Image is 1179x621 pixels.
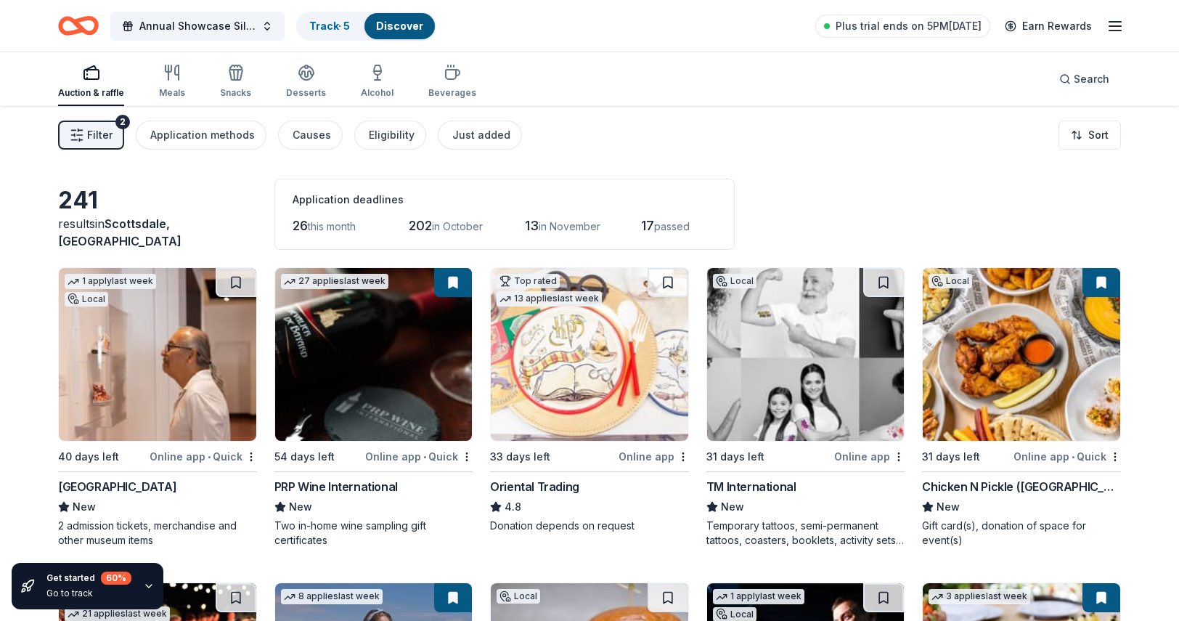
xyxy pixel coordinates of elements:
span: 13 [525,218,539,233]
button: Causes [278,121,343,150]
span: in October [432,220,483,232]
div: 3 applies last week [929,589,1030,604]
div: Gift card(s), donation of space for event(s) [922,519,1121,548]
div: Top rated [497,274,560,288]
span: Annual Showcase Silent Auction [139,17,256,35]
button: Search [1048,65,1121,94]
span: Search [1074,70,1109,88]
button: Alcohol [361,58,393,106]
div: 31 days left [706,448,764,466]
div: Chicken N Pickle ([GEOGRAPHIC_DATA]) [922,478,1121,495]
a: Track· 5 [309,20,350,32]
div: Eligibility [369,126,415,144]
a: Image for Chicken N Pickle (Glendale)Local31 days leftOnline app•QuickChicken N Pickle ([GEOGRAPH... [922,267,1121,548]
div: 13 applies last week [497,291,602,307]
button: Eligibility [354,121,426,150]
span: Scottsdale, [GEOGRAPHIC_DATA] [58,216,181,248]
div: results [58,215,257,250]
div: Local [497,589,540,604]
button: Auction & raffle [58,58,124,106]
div: TM International [706,478,796,495]
span: • [423,451,426,463]
div: [GEOGRAPHIC_DATA] [58,478,176,495]
span: 202 [409,218,432,233]
div: 54 days left [274,448,335,466]
div: 40 days left [58,448,119,466]
div: Just added [452,126,510,144]
div: Online app Quick [365,447,473,466]
span: in [58,216,181,248]
button: Application methods [136,121,266,150]
button: Filter2 [58,121,124,150]
button: Just added [438,121,522,150]
div: Go to track [46,588,131,599]
a: Image for Oriental TradingTop rated13 applieslast week33 days leftOnline appOriental Trading4.8Do... [490,267,689,533]
span: • [1072,451,1074,463]
div: 31 days left [922,448,980,466]
div: Alcohol [361,87,393,99]
a: Image for Heard Museum1 applylast weekLocal40 days leftOnline app•Quick[GEOGRAPHIC_DATA]New2 admi... [58,267,257,548]
div: Local [929,274,972,288]
button: Snacks [220,58,251,106]
button: Beverages [428,58,476,106]
div: Temporary tattoos, semi-permanent tattoos, coasters, booklets, activity sets, scratchers, ColorUp... [706,519,905,548]
img: Image for Oriental Trading [491,268,688,441]
div: Online app [834,447,905,466]
button: Sort [1058,121,1121,150]
div: Causes [293,126,331,144]
div: 33 days left [490,448,550,466]
span: 17 [641,218,654,233]
span: Filter [87,126,113,144]
a: Image for PRP Wine International27 applieslast week54 days leftOnline app•QuickPRP Wine Internati... [274,267,473,548]
div: Desserts [286,87,326,99]
div: Online app Quick [1013,447,1121,466]
div: Beverages [428,87,476,99]
img: Image for Heard Museum [59,268,256,441]
div: 1 apply last week [713,589,804,604]
span: in November [539,220,600,232]
div: 1 apply last week [65,274,156,289]
div: 60 % [101,572,131,585]
div: 27 applies last week [281,274,388,289]
img: Image for TM International [707,268,905,441]
div: Two in-home wine sampling gift certificates [274,519,473,548]
button: Track· 5Discover [296,12,436,41]
span: 4.8 [505,498,521,516]
span: • [208,451,211,463]
div: Online app Quick [150,447,257,466]
span: this month [308,220,356,232]
a: Discover [376,20,423,32]
span: New [721,498,744,516]
div: Application methods [150,126,255,144]
a: Plus trial ends on 5PM[DATE] [815,15,990,38]
img: Image for PRP Wine International [275,268,473,441]
div: Application deadlines [293,191,717,208]
div: Oriental Trading [490,478,579,495]
img: Image for Chicken N Pickle (Glendale) [923,268,1120,441]
div: Online app [619,447,689,466]
span: New [289,498,312,516]
a: Earn Rewards [996,13,1101,39]
div: 241 [58,186,257,215]
span: Sort [1088,126,1109,144]
span: New [937,498,960,516]
div: Local [65,292,108,307]
div: 2 admission tickets, merchandise and other museum items [58,519,257,548]
span: Plus trial ends on 5PM[DATE] [836,17,982,35]
div: Snacks [220,87,251,99]
button: Desserts [286,58,326,106]
div: PRP Wine International [274,478,398,495]
a: Image for TM InternationalLocal31 days leftOnline appTM InternationalNewTemporary tattoos, semi-p... [706,267,905,548]
span: New [73,498,96,516]
a: Home [58,9,99,43]
div: Meals [159,87,185,99]
div: 2 [115,115,130,129]
div: Local [713,274,756,288]
span: 26 [293,218,308,233]
div: Auction & raffle [58,87,124,99]
span: passed [654,220,690,232]
button: Meals [159,58,185,106]
div: Get started [46,572,131,585]
div: Donation depends on request [490,519,689,533]
button: Annual Showcase Silent Auction [110,12,285,41]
